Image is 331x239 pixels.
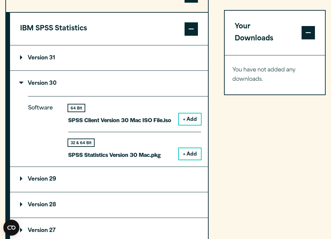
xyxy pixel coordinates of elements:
summary: Version 29 [10,167,208,192]
p: You have not added any downloads. [232,65,318,84]
p: Version 29 [20,177,56,182]
button: Open CMP widget [3,220,19,236]
summary: Version 30 [10,71,208,96]
button: + Add [179,113,201,125]
p: SPSS Client Version 30 Mac ISO File.iso [68,115,171,125]
p: Version 28 [20,202,56,208]
button: + Add [179,148,201,160]
div: 64 Bit [68,104,85,111]
p: Version 31 [20,55,55,61]
summary: Version 28 [10,192,208,218]
p: Version 27 [20,228,56,233]
div: 32 & 64 Bit [68,139,94,146]
summary: Version 31 [10,45,208,71]
div: Your Downloads [225,55,325,94]
button: IBM SPSS Statistics [10,13,208,45]
p: Version 30 [20,81,57,86]
p: SPSS Statistics Version 30 Mac.pkg [68,150,161,160]
p: Software [28,103,58,154]
button: Your Downloads [225,11,325,55]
